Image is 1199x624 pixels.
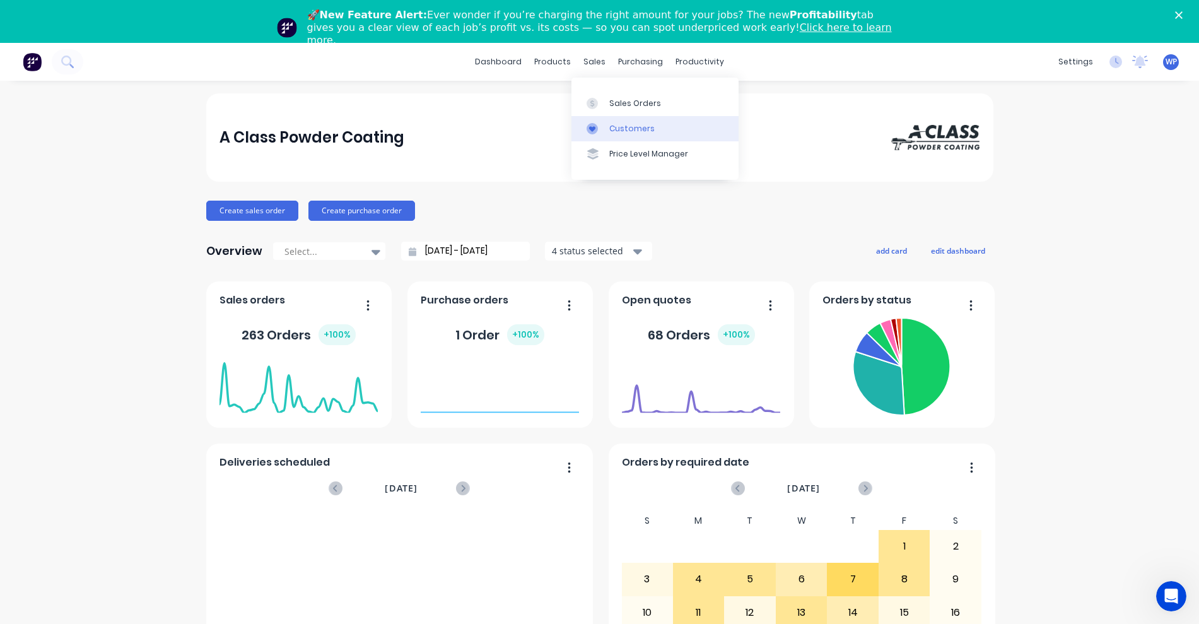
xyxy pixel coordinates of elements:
[23,52,42,71] img: Factory
[879,563,930,595] div: 8
[612,52,669,71] div: purchasing
[923,242,993,259] button: edit dashboard
[320,9,428,21] b: New Feature Alert:
[669,52,730,71] div: productivity
[648,324,755,345] div: 68 Orders
[622,563,672,595] div: 3
[930,563,981,595] div: 9
[455,324,544,345] div: 1 Order
[790,9,857,21] b: Profitability
[552,244,631,257] div: 4 status selected
[891,125,980,150] img: A Class Powder Coating
[1175,11,1188,19] div: Close
[571,90,739,115] a: Sales Orders
[724,512,776,530] div: T
[879,531,930,562] div: 1
[1156,581,1186,611] iframe: Intercom live chat
[308,201,415,221] button: Create purchase order
[528,52,577,71] div: products
[828,563,878,595] div: 7
[822,293,911,308] span: Orders by status
[206,201,298,221] button: Create sales order
[307,21,892,46] a: Click here to learn more.
[206,238,262,264] div: Overview
[571,141,739,167] a: Price Level Manager
[609,148,688,160] div: Price Level Manager
[776,563,827,595] div: 6
[507,324,544,345] div: + 100 %
[242,324,356,345] div: 263 Orders
[545,242,652,261] button: 4 status selected
[673,512,725,530] div: M
[776,512,828,530] div: W
[879,512,930,530] div: F
[718,324,755,345] div: + 100 %
[319,324,356,345] div: + 100 %
[868,242,915,259] button: add card
[469,52,528,71] a: dashboard
[930,512,981,530] div: S
[674,563,724,595] div: 4
[787,481,820,495] span: [DATE]
[277,18,297,38] img: Profile image for Team
[385,481,418,495] span: [DATE]
[421,293,508,308] span: Purchase orders
[219,293,285,308] span: Sales orders
[930,531,981,562] div: 2
[571,116,739,141] a: Customers
[577,52,612,71] div: sales
[1052,52,1099,71] div: settings
[1166,56,1177,68] span: WP
[219,125,404,150] div: A Class Powder Coating
[609,123,655,134] div: Customers
[827,512,879,530] div: T
[621,512,673,530] div: S
[307,9,903,47] div: 🚀 Ever wonder if you’re charging the right amount for your jobs? The new tab gives you a clear vi...
[725,563,775,595] div: 5
[622,293,691,308] span: Open quotes
[609,98,661,109] div: Sales Orders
